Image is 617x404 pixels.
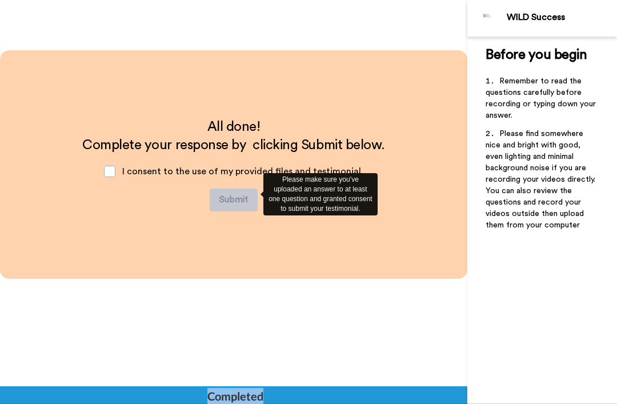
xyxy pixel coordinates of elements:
button: Submit [210,189,258,211]
div: WILD Success [507,12,616,23]
span: I consent to the use of my provided files and testimonial. [122,167,363,176]
img: Profile Image [474,5,501,32]
span: Please find somewhere nice and bright with good, even lighting and minimal background noise if yo... [486,130,598,229]
div: Completed [207,388,262,404]
span: All done! [207,120,261,134]
span: Before you begin [486,48,587,62]
span: Complete your response by clicking Submit below. [82,138,384,152]
div: Please make sure you’ve uploaded an answer to at least one question and granted consent to submit... [263,173,378,216]
span: Remember to read the questions carefully before recording or typing down your answer. [486,77,598,119]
